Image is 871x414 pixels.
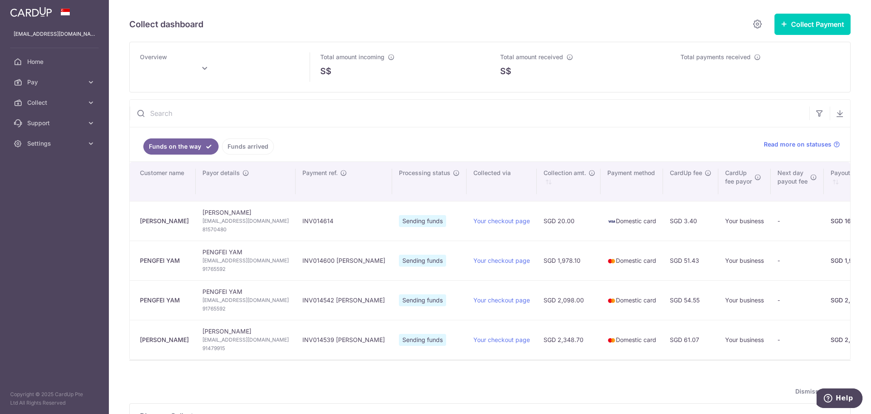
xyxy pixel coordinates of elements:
div: [PERSON_NAME] [140,336,189,344]
div: PENGFEI YAM [140,256,189,265]
span: Total amount received [500,53,563,60]
th: Collected via [467,162,537,201]
td: PENGFEI YAM [196,280,296,320]
span: Sending funds [399,215,446,227]
span: [EMAIL_ADDRESS][DOMAIN_NAME] [202,256,289,265]
span: Dismiss guide [795,386,847,397]
td: SGD 2,098.00 [537,280,601,320]
td: SGD 20.00 [537,201,601,241]
span: 91479915 [202,344,289,353]
td: INV014539 [PERSON_NAME] [296,320,392,359]
span: Support [27,119,83,127]
p: [EMAIL_ADDRESS][DOMAIN_NAME] [14,30,95,38]
span: Processing status [399,169,450,177]
th: Payor details [196,162,296,201]
td: Your business [718,241,771,280]
th: Payment ref. [296,162,392,201]
span: S$ [320,65,331,78]
th: CardUpfee payor [718,162,771,201]
div: PENGFEI YAM [140,296,189,305]
img: mastercard-sm-87a3fd1e0bddd137fecb07648320f44c262e2538e7db6024463105ddbc961eb2.png [607,257,616,265]
span: 91765592 [202,305,289,313]
td: - [771,241,824,280]
span: 91765592 [202,265,289,273]
span: Sending funds [399,294,446,306]
td: - [771,280,824,320]
span: Payor details [202,169,240,177]
span: Payout amt. [831,169,864,177]
span: Pay [27,78,83,86]
td: - [771,201,824,241]
span: Collection amt. [544,169,586,177]
h5: Collect dashboard [129,17,203,31]
img: visa-sm-192604c4577d2d35970c8ed26b86981c2741ebd56154ab54ad91a526f0f24972.png [607,217,616,226]
img: mastercard-sm-87a3fd1e0bddd137fecb07648320f44c262e2538e7db6024463105ddbc961eb2.png [607,336,616,345]
span: S$ [500,65,511,78]
td: SGD 61.07 [663,320,718,359]
td: PENGFEI YAM [196,241,296,280]
td: INV014614 [296,201,392,241]
a: Your checkout page [473,296,530,304]
a: Your checkout page [473,257,530,264]
th: CardUp fee [663,162,718,201]
th: Collection amt. : activate to sort column ascending [537,162,601,201]
td: Domestic card [601,320,663,359]
iframe: Opens a widget where you can find more information [817,388,862,410]
a: Funds arrived [222,138,274,155]
a: Read more on statuses [764,140,840,149]
td: Your business [718,320,771,359]
span: Read more on statuses [764,140,831,149]
span: CardUp fee payor [725,169,752,186]
span: Sending funds [399,255,446,267]
td: Your business [718,280,771,320]
span: Settings [27,139,83,148]
td: Domestic card [601,280,663,320]
span: [EMAIL_ADDRESS][DOMAIN_NAME] [202,217,289,225]
th: Payment method [601,162,663,201]
td: [PERSON_NAME] [196,320,296,359]
td: Domestic card [601,241,663,280]
a: Your checkout page [473,336,530,343]
span: [EMAIL_ADDRESS][DOMAIN_NAME] [202,296,289,305]
span: Collect [27,98,83,107]
a: Funds on the way [143,138,219,155]
td: INV014542 [PERSON_NAME] [296,280,392,320]
span: 81570480 [202,225,289,234]
td: SGD 54.55 [663,280,718,320]
span: Payment ref. [302,169,338,177]
span: Total amount incoming [320,53,384,60]
span: [EMAIL_ADDRESS][DOMAIN_NAME] [202,336,289,344]
span: Total payments received [680,53,751,60]
td: SGD 2,348.70 [537,320,601,359]
th: Processing status [392,162,467,201]
td: SGD 3.40 [663,201,718,241]
span: Home [27,57,83,66]
td: [PERSON_NAME] [196,201,296,241]
td: Domestic card [601,201,663,241]
span: Overview [140,53,167,60]
td: SGD 51.43 [663,241,718,280]
span: Sending funds [399,334,446,346]
td: INV014600 [PERSON_NAME] [296,241,392,280]
span: CardUp fee [670,169,702,177]
td: Your business [718,201,771,241]
span: Next day payout fee [777,169,808,186]
th: Customer name [130,162,196,201]
input: Search [130,100,809,127]
td: - [771,320,824,359]
div: [PERSON_NAME] [140,217,189,225]
img: mastercard-sm-87a3fd1e0bddd137fecb07648320f44c262e2538e7db6024463105ddbc961eb2.png [607,296,616,305]
button: Collect Payment [774,14,851,35]
img: CardUp [10,7,52,17]
th: Next daypayout fee [771,162,824,201]
a: Your checkout page [473,217,530,224]
span: Help [19,6,37,14]
td: SGD 1,978.10 [537,241,601,280]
